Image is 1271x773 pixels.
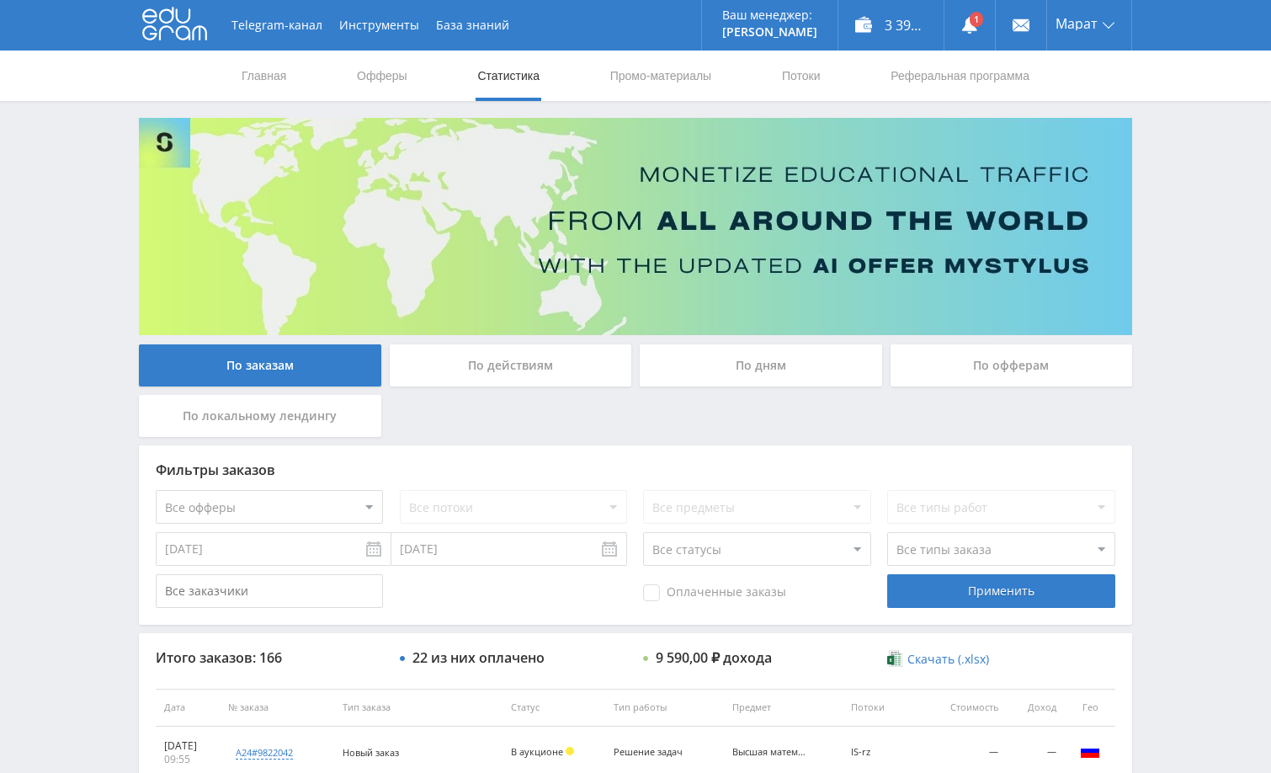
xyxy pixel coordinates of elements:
p: Ваш менеджер: [722,8,817,22]
div: По действиям [390,344,632,386]
div: 9 590,00 ₽ дохода [656,650,772,665]
th: Дата [156,689,220,727]
div: a24#9822042 [236,746,293,760]
div: По локальному лендингу [139,395,381,437]
div: Применить [887,574,1114,608]
p: [PERSON_NAME] [722,25,817,39]
a: Промо-материалы [609,51,713,101]
span: В аукционе [511,745,563,758]
img: rus.png [1080,741,1100,761]
div: По офферам [891,344,1133,386]
div: Итого заказов: 166 [156,650,383,665]
th: Потоки [843,689,923,727]
th: Предмет [724,689,843,727]
th: Статус [503,689,605,727]
a: Реферальная программа [889,51,1031,101]
th: Доход [1007,689,1065,727]
span: Марат [1056,17,1098,30]
div: 09:55 [164,753,211,766]
a: Скачать (.xlsx) [887,651,988,668]
a: Потоки [780,51,822,101]
div: Высшая математика [732,747,808,758]
th: Гео [1065,689,1115,727]
input: Все заказчики [156,574,383,608]
div: По заказам [139,344,381,386]
span: Скачать (.xlsx) [907,653,989,666]
div: По дням [640,344,882,386]
span: Холд [566,747,574,755]
a: Главная [240,51,288,101]
th: № заказа [220,689,334,727]
div: [DATE] [164,739,211,753]
a: Статистика [476,51,541,101]
img: xlsx [887,650,901,667]
div: IS-rz [851,747,915,758]
a: Офферы [355,51,409,101]
th: Тип работы [605,689,724,727]
th: Тип заказа [334,689,503,727]
div: Фильтры заказов [156,462,1115,477]
img: Banner [139,118,1132,335]
th: Стоимость [923,689,1007,727]
div: 22 из них оплачено [412,650,545,665]
div: Решение задач [614,747,689,758]
span: Новый заказ [343,746,399,759]
span: Оплаченные заказы [643,584,786,601]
